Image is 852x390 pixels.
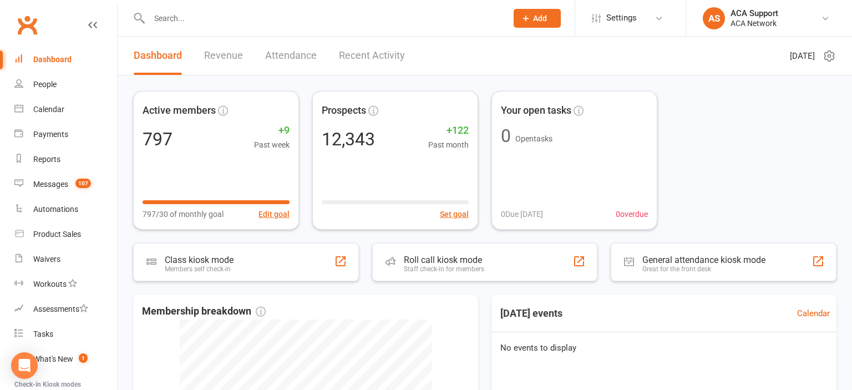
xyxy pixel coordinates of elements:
div: AS [703,7,725,29]
div: Assessments [33,305,88,313]
span: Past month [428,139,469,151]
div: Waivers [33,255,60,264]
a: Dashboard [134,37,182,75]
span: [DATE] [790,49,815,63]
a: Calendar [14,97,117,122]
div: Dashboard [33,55,72,64]
div: Open Intercom Messenger [11,352,38,379]
div: 12,343 [322,130,375,148]
span: Active members [143,103,216,119]
a: What's New1 [14,347,117,372]
div: Automations [33,205,78,214]
div: Great for the front desk [642,265,765,273]
div: ACA Support [731,8,778,18]
span: 0 overdue [616,208,648,220]
span: Add [533,14,547,23]
input: Search... [146,11,499,26]
a: Revenue [204,37,243,75]
div: ACA Network [731,18,778,28]
div: Workouts [33,280,67,288]
span: +122 [428,123,469,139]
button: Add [514,9,561,28]
div: People [33,80,57,89]
div: Class kiosk mode [165,255,234,265]
span: Past week [254,139,290,151]
span: +9 [254,123,290,139]
a: Recent Activity [339,37,405,75]
button: Edit goal [258,208,290,220]
span: Membership breakdown [142,303,266,320]
a: Assessments [14,297,117,322]
a: Reports [14,147,117,172]
div: General attendance kiosk mode [642,255,765,265]
span: Prospects [322,103,366,119]
span: 0 Due [DATE] [501,208,543,220]
div: No events to display [487,332,841,363]
a: Calendar [797,307,830,320]
a: Payments [14,122,117,147]
div: Roll call kiosk mode [404,255,484,265]
a: People [14,72,117,97]
a: Messages 107 [14,172,117,197]
div: Staff check-in for members [404,265,484,273]
div: Messages [33,180,68,189]
span: Open tasks [515,134,552,143]
h3: [DATE] events [491,303,571,323]
div: What's New [33,354,73,363]
a: Attendance [265,37,317,75]
span: 107 [75,179,91,188]
div: Reports [33,155,60,164]
button: Set goal [440,208,469,220]
span: Your open tasks [501,103,571,119]
div: Tasks [33,330,53,338]
span: 1 [79,353,88,363]
span: Settings [606,6,637,31]
a: Product Sales [14,222,117,247]
div: Product Sales [33,230,81,239]
div: 797 [143,130,173,148]
a: Dashboard [14,47,117,72]
div: 0 [501,127,511,145]
a: Clubworx [13,11,41,39]
a: Waivers [14,247,117,272]
div: Calendar [33,105,64,114]
a: Tasks [14,322,117,347]
a: Automations [14,197,117,222]
div: Payments [33,130,68,139]
span: 797/30 of monthly goal [143,208,224,220]
a: Workouts [14,272,117,297]
div: Members self check-in [165,265,234,273]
